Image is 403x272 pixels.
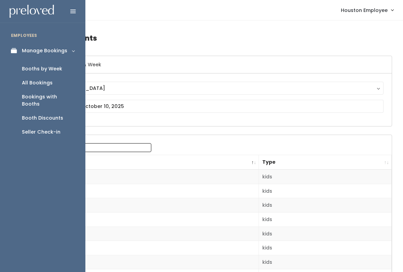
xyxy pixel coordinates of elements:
td: kids [259,198,392,213]
div: Booths by Week [22,65,62,72]
td: kids [259,255,392,269]
div: [GEOGRAPHIC_DATA] [50,84,377,92]
td: 2 [35,184,259,198]
td: 5 [35,227,259,241]
th: Booth Number: activate to sort column descending [35,155,259,170]
td: 7 [35,255,259,269]
div: Booth Discounts [22,114,63,122]
input: October 4 - October 10, 2025 [43,100,384,113]
div: Manage Bookings [22,47,67,54]
th: Type: activate to sort column ascending [259,155,392,170]
td: kids [259,184,392,198]
td: 3 [35,198,259,213]
div: Seller Check-in [22,128,60,136]
input: Search: [64,143,151,152]
td: 4 [35,213,259,227]
a: Houston Employee [334,3,400,17]
label: Search: [39,143,151,152]
h4: Booth Discounts [35,29,392,47]
div: All Bookings [22,79,53,86]
td: kids [259,227,392,241]
button: [GEOGRAPHIC_DATA] [43,82,384,95]
div: Bookings with Booths [22,93,74,108]
h6: Select Location & Week [35,56,392,73]
td: kids [259,169,392,184]
td: 6 [35,241,259,255]
td: kids [259,213,392,227]
img: preloved logo [10,5,54,18]
td: kids [259,241,392,255]
span: Houston Employee [341,6,388,14]
td: 1 [35,169,259,184]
